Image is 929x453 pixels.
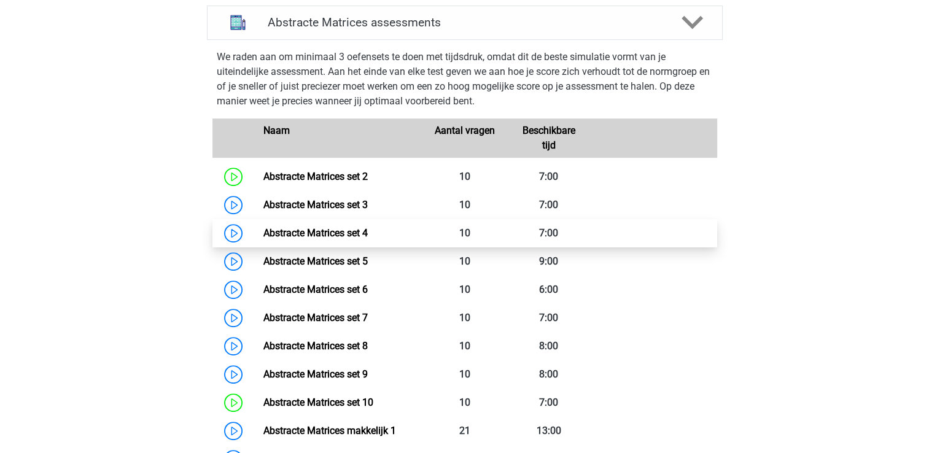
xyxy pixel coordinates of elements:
[263,171,368,182] a: Abstracte Matrices set 2
[263,397,373,408] a: Abstracte Matrices set 10
[202,6,728,40] a: assessments Abstracte Matrices assessments
[222,7,254,38] img: abstracte matrices assessments
[263,227,368,239] a: Abstracte Matrices set 4
[422,123,507,153] div: Aantal vragen
[263,368,368,380] a: Abstracte Matrices set 9
[263,425,396,436] a: Abstracte Matrices makkelijk 1
[254,123,422,153] div: Naam
[268,15,662,29] h4: Abstracte Matrices assessments
[263,312,368,323] a: Abstracte Matrices set 7
[507,123,591,153] div: Beschikbare tijd
[263,340,368,352] a: Abstracte Matrices set 8
[263,199,368,211] a: Abstracte Matrices set 3
[263,255,368,267] a: Abstracte Matrices set 5
[217,50,713,109] p: We raden aan om minimaal 3 oefensets te doen met tijdsdruk, omdat dit de beste simulatie vormt va...
[263,284,368,295] a: Abstracte Matrices set 6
